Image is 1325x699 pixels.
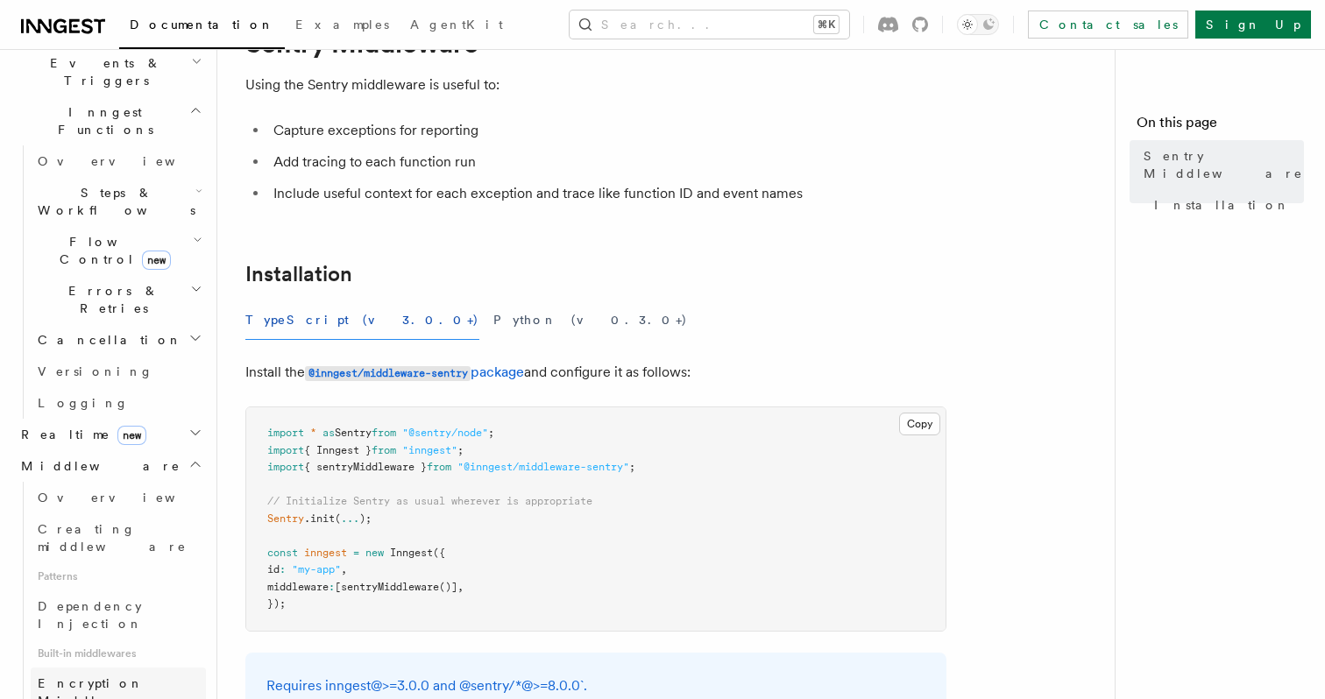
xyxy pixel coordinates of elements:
[1137,112,1304,140] h4: On this page
[267,512,304,525] span: Sentry
[402,427,488,439] span: "@sentry/node"
[245,360,946,385] p: Install the and configure it as follows:
[957,14,999,35] button: Toggle dark mode
[1147,189,1304,221] a: Installation
[267,581,329,593] span: middleware
[14,426,146,443] span: Realtime
[390,547,433,559] span: Inngest
[814,16,839,33] kbd: ⌘K
[268,150,946,174] li: Add tracing to each function run
[629,461,635,473] span: ;
[439,581,457,593] span: ()]
[31,145,206,177] a: Overview
[341,512,359,525] span: ...
[142,251,171,270] span: new
[341,581,439,593] span: sentryMiddleware
[31,562,206,590] span: Patterns
[365,547,384,559] span: new
[335,427,372,439] span: Sentry
[1137,140,1304,189] a: Sentry Middleware
[14,419,206,450] button: Realtimenew
[38,491,218,505] span: Overview
[31,356,206,387] a: Versioning
[341,563,347,575] span: ,
[245,73,946,97] p: Using the Sentry middleware is useful to:
[305,364,524,380] a: @inngest/middleware-sentrypackage
[267,495,592,507] span: // Initialize Sentry as usual wherever is appropriate
[31,513,206,562] a: Creating middleware
[457,581,464,593] span: ,
[38,522,187,554] span: Creating middleware
[14,457,181,475] span: Middleware
[38,364,153,378] span: Versioning
[372,444,396,456] span: from
[38,599,143,631] span: Dependency Injection
[14,47,206,96] button: Events & Triggers
[31,590,206,639] a: Dependency Injection
[266,674,925,698] p: Requires inngest@>=3.0.0 and @sentry/*@>=8.0.0`.
[14,96,206,145] button: Inngest Functions
[31,282,190,317] span: Errors & Retries
[130,18,274,32] span: Documentation
[1144,147,1304,182] span: Sentry Middleware
[1154,196,1290,214] span: Installation
[304,444,372,456] span: { Inngest }
[38,154,218,168] span: Overview
[305,366,471,381] code: @inngest/middleware-sentry
[31,324,206,356] button: Cancellation
[14,103,189,138] span: Inngest Functions
[31,387,206,419] a: Logging
[285,5,400,47] a: Examples
[433,547,445,559] span: ({
[31,233,193,268] span: Flow Control
[295,18,389,32] span: Examples
[304,547,347,559] span: inngest
[119,5,285,49] a: Documentation
[14,145,206,419] div: Inngest Functions
[31,275,206,324] button: Errors & Retries
[14,450,206,482] button: Middleware
[268,118,946,143] li: Capture exceptions for reporting
[304,461,427,473] span: { sentryMiddleware }
[31,177,206,226] button: Steps & Workflows
[280,563,286,575] span: :
[31,184,195,219] span: Steps & Workflows
[267,427,304,439] span: import
[322,427,335,439] span: as
[329,581,335,593] span: :
[292,563,341,575] span: "my-app"
[359,512,372,525] span: );
[335,512,341,525] span: (
[14,54,191,89] span: Events & Triggers
[31,331,182,349] span: Cancellation
[117,426,146,445] span: new
[400,5,514,47] a: AgentKit
[457,444,464,456] span: ;
[372,427,396,439] span: from
[267,597,286,610] span: });
[304,512,335,525] span: .init
[38,396,129,410] span: Logging
[353,547,359,559] span: =
[1028,11,1188,39] a: Contact sales
[267,563,280,575] span: id
[31,226,206,275] button: Flow Controlnew
[410,18,503,32] span: AgentKit
[245,262,352,286] a: Installation
[427,461,451,473] span: from
[267,547,298,559] span: const
[899,413,940,435] button: Copy
[1195,11,1311,39] a: Sign Up
[267,444,304,456] span: import
[268,181,946,206] li: Include useful context for each exception and trace like function ID and event names
[267,461,304,473] span: import
[402,444,457,456] span: "inngest"
[31,482,206,513] a: Overview
[457,461,629,473] span: "@inngest/middleware-sentry"
[245,300,479,340] button: TypeScript (v3.0.0+)
[493,300,688,340] button: Python (v0.3.0+)
[335,581,341,593] span: [
[570,11,849,39] button: Search...⌘K
[488,427,494,439] span: ;
[31,639,206,667] span: Built-in middlewares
